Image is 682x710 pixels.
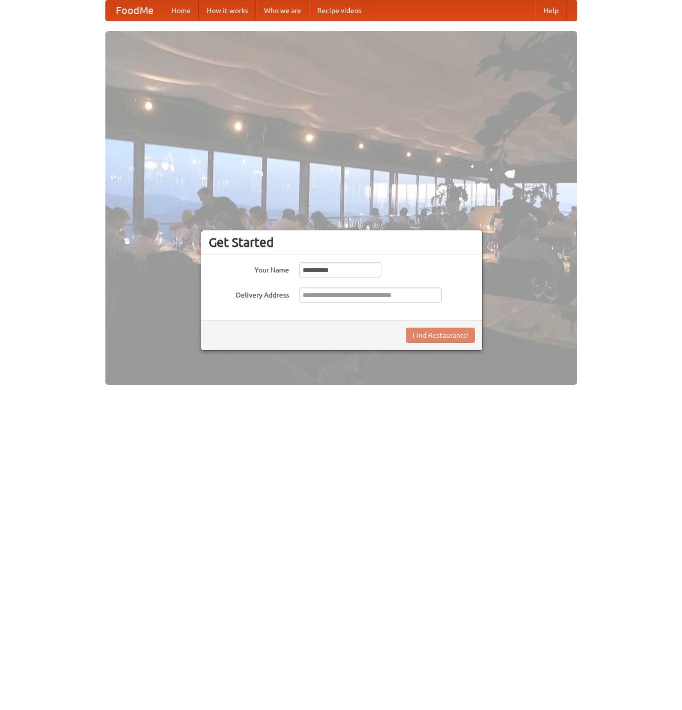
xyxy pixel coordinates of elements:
[106,1,164,21] a: FoodMe
[199,1,256,21] a: How it works
[256,1,309,21] a: Who we are
[209,262,289,275] label: Your Name
[164,1,199,21] a: Home
[535,1,567,21] a: Help
[406,328,475,343] button: Find Restaurants!
[209,235,475,250] h3: Get Started
[309,1,369,21] a: Recipe videos
[209,288,289,300] label: Delivery Address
